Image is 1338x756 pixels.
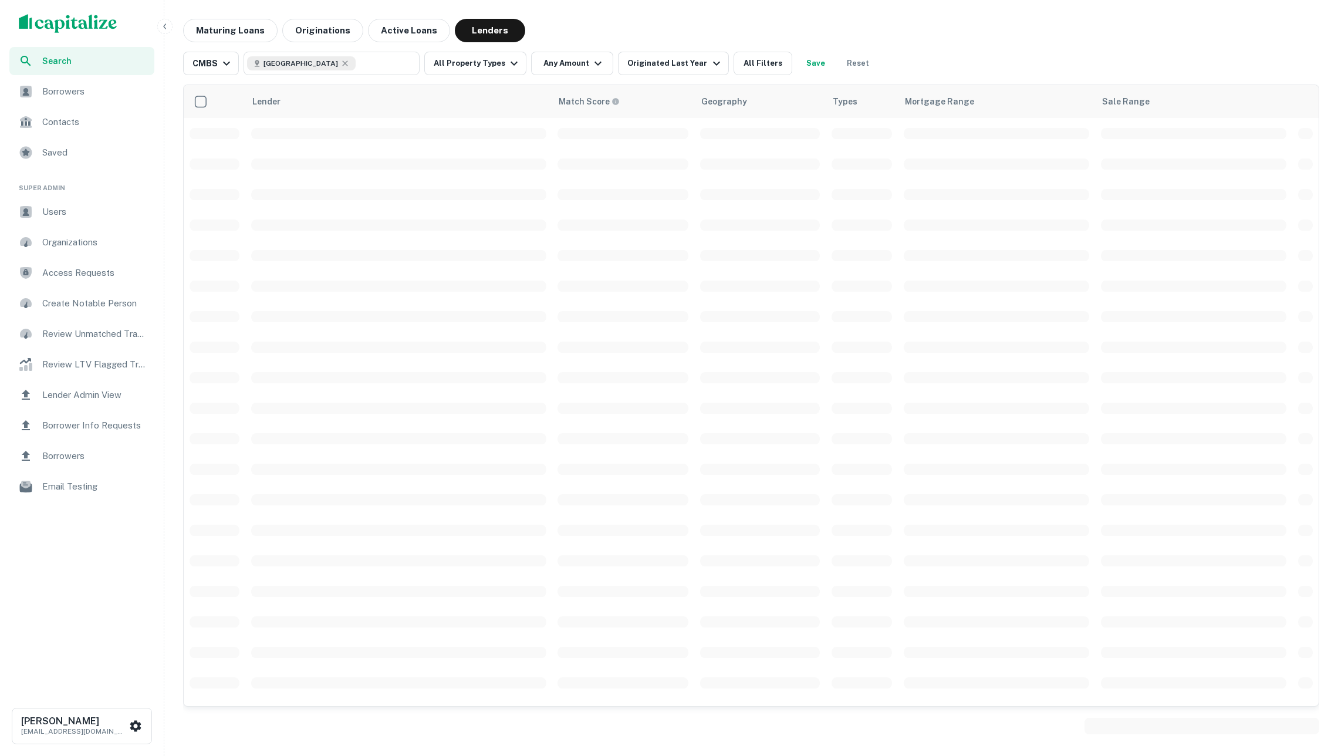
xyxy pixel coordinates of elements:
th: Lender [245,85,552,118]
a: Review Unmatched Transactions [9,320,154,348]
button: Originated Last Year [618,52,728,75]
button: Save your search to get updates of matches that match your search criteria. [797,52,834,75]
button: Originations [282,19,363,42]
a: Access Requests [9,259,154,287]
h6: [PERSON_NAME] [21,717,127,726]
span: Review Unmatched Transactions [42,327,147,341]
a: Create Notable Person [9,289,154,318]
span: Saved [42,146,147,160]
div: Sale Range [1102,95,1150,109]
span: [GEOGRAPHIC_DATA] [263,58,338,69]
th: Geography [694,85,826,118]
a: Contacts [9,108,154,136]
a: Borrowers [9,77,154,106]
a: Search [9,47,154,75]
div: CMBS [192,56,234,70]
th: Mortgage Range [898,85,1095,118]
button: Active Loans [368,19,450,42]
a: Organizations [9,228,154,256]
img: capitalize-logo.png [19,14,117,33]
span: Create Notable Person [42,296,147,310]
a: Lender Admin View [9,381,154,409]
li: Super Admin [9,169,154,198]
span: Users [42,205,147,219]
span: Review LTV Flagged Transactions [42,357,147,372]
div: Capitalize uses an advanced AI algorithm to match your search with the best lender. The match sco... [559,95,620,108]
button: CMBS [183,52,239,75]
span: Borrowers [42,449,147,463]
span: Lender Admin View [42,388,147,402]
button: Reset [839,52,877,75]
div: Lender [252,95,281,109]
h6: Match Score [559,95,617,108]
button: All Property Types [424,52,526,75]
a: Borrower Info Requests [9,411,154,440]
div: Geography [701,95,747,109]
div: Originated Last Year [627,56,723,70]
span: Borrowers [42,85,147,99]
span: Organizations [42,235,147,249]
a: Saved [9,139,154,167]
a: Email Testing [9,473,154,501]
a: Users [9,198,154,226]
span: Contacts [42,115,147,129]
span: Access Requests [42,266,147,280]
button: All Filters [734,52,792,75]
th: Capitalize uses an advanced AI algorithm to match your search with the best lender. The match sco... [552,85,694,118]
a: Borrowers [9,442,154,470]
a: Review LTV Flagged Transactions [9,350,154,379]
button: Lenders [455,19,525,42]
th: Types [826,85,898,118]
button: Any Amount [531,52,613,75]
iframe: Chat Widget [1279,662,1338,718]
span: Search [42,55,147,67]
button: [PERSON_NAME][EMAIL_ADDRESS][DOMAIN_NAME] [12,708,152,744]
div: Types [833,95,857,109]
th: Sale Range [1095,85,1292,118]
span: Borrower Info Requests [42,419,147,433]
p: [EMAIL_ADDRESS][DOMAIN_NAME] [21,726,127,737]
button: Maturing Loans [183,19,278,42]
div: Mortgage Range [905,95,974,109]
span: Email Testing [42,480,147,494]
